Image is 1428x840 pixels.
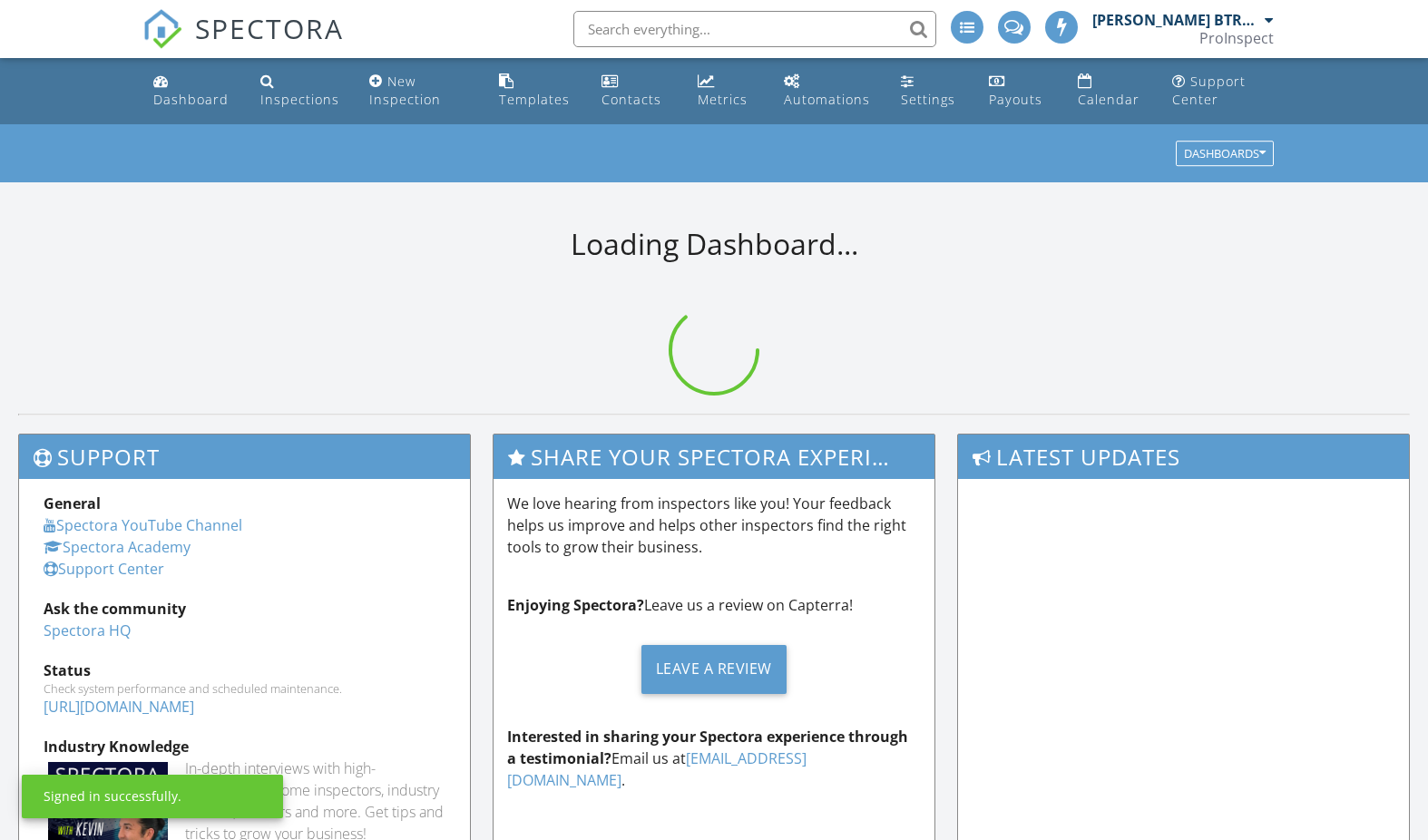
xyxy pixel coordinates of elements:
a: Spectora Academy [44,537,191,557]
strong: Interested in sharing your Spectora experience through a testimonial? [507,727,908,768]
div: Automations [784,91,870,108]
div: Dashboard [153,91,229,108]
a: Support Center [1165,65,1282,117]
div: Industry Knowledge [44,736,445,757]
h3: Latest Updates [958,435,1409,479]
a: Dashboard [146,65,239,117]
div: Calendar [1078,91,1139,108]
a: SPECTORA [142,24,344,63]
a: New Inspection [362,65,477,117]
h3: Share Your Spectora Experience [494,435,934,479]
a: [EMAIL_ADDRESS][DOMAIN_NAME] [507,748,807,790]
div: Ask the community [44,598,445,620]
a: Payouts [982,65,1056,117]
div: Leave a Review [641,645,787,694]
a: Leave a Review [507,630,920,708]
div: Check system performance and scheduled maintenance. [44,681,445,696]
a: Metrics [690,65,763,117]
div: Payouts [989,91,1042,108]
input: Search everything... [573,11,936,47]
a: Spectora YouTube Channel [44,515,242,535]
a: Support Center [44,559,164,579]
a: Spectora HQ [44,620,131,640]
div: ProInspect [1199,29,1274,47]
div: Metrics [698,91,748,108]
h3: Support [19,435,470,479]
p: We love hearing from inspectors like you! Your feedback helps us improve and helps other inspecto... [507,493,920,558]
p: Leave us a review on Capterra! [507,594,920,616]
a: Inspections [253,65,347,117]
a: Calendar [1071,65,1150,117]
strong: Enjoying Spectora? [507,595,644,615]
span: SPECTORA [195,9,344,47]
button: Dashboards [1176,142,1274,167]
div: Dashboards [1184,148,1266,161]
img: The Best Home Inspection Software - Spectora [142,9,182,49]
strong: General [44,493,101,513]
div: Templates [499,91,570,108]
div: Inspections [260,91,339,108]
div: [PERSON_NAME] BTR# 43777 [1092,11,1260,29]
div: Settings [901,91,955,108]
a: Contacts [594,65,675,117]
div: Support Center [1172,73,1246,108]
div: Contacts [602,91,661,108]
div: Signed in successfully. [44,787,181,806]
a: [URL][DOMAIN_NAME] [44,697,194,717]
p: Email us at . [507,726,920,791]
div: New Inspection [369,73,441,108]
a: Templates [492,65,580,117]
a: Settings [894,65,967,117]
div: Status [44,659,445,681]
a: Automations (Advanced) [777,65,879,117]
